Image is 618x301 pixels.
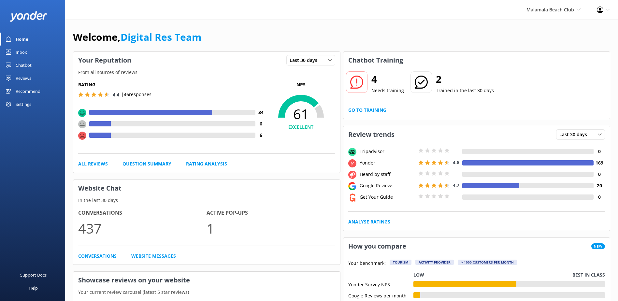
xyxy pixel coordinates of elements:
h3: Showcase reviews on your website [73,272,340,289]
div: Yonder Survey NPS [348,281,413,287]
div: Google Reviews [358,182,417,189]
h1: Welcome, [73,29,201,45]
p: 437 [78,217,207,239]
span: 4.4 [113,92,119,98]
a: All Reviews [78,160,108,167]
a: Rating Analysis [186,160,227,167]
div: Inbox [16,46,27,59]
h4: 0 [594,171,605,178]
p: Trained in the last 30 days [436,87,494,94]
span: New [591,243,605,249]
div: Help [29,281,38,294]
div: Google Reviews per month [348,292,413,298]
h4: 169 [594,159,605,166]
p: Your current review carousel (latest 5 star reviews) [73,289,340,296]
div: Tripadvisor [358,148,417,155]
h3: Chatbot Training [343,52,408,69]
h3: Website Chat [73,180,340,197]
p: Needs training [371,87,404,94]
a: Website Messages [131,252,176,260]
h4: EXCELLENT [267,123,335,131]
h3: How you compare [343,238,411,255]
h4: Active Pop-ups [207,209,335,217]
h3: Review trends [343,126,399,143]
span: Last 30 days [290,57,321,64]
h4: 34 [255,109,267,116]
div: Tourism [390,260,411,265]
h4: 0 [594,148,605,155]
h4: 0 [594,193,605,201]
p: From all sources of reviews [73,69,340,76]
span: 61 [267,106,335,122]
h2: 4 [371,71,404,87]
p: In the last 30 days [73,197,340,204]
p: Best in class [572,271,605,279]
a: Go to Training [348,107,386,114]
div: Get Your Guide [358,193,417,201]
h4: 6 [255,120,267,127]
div: Activity Provider [415,260,454,265]
h2: 2 [436,71,494,87]
img: yonder-white-logo.png [10,11,47,22]
h5: Rating [78,81,267,88]
span: Malamala Beach Club [526,7,574,13]
span: 4.6 [453,159,459,165]
p: | 46 responses [121,91,151,98]
a: Conversations [78,252,117,260]
p: NPS [267,81,335,88]
span: Last 30 days [559,131,591,138]
h3: Your Reputation [73,52,136,69]
div: Settings [16,98,31,111]
div: Yonder [358,159,417,166]
span: 4.7 [453,182,459,188]
div: Home [16,33,28,46]
div: Chatbot [16,59,32,72]
div: Support Docs [20,268,47,281]
a: Question Summary [122,160,171,167]
p: 1 [207,217,335,239]
div: Heard by staff [358,171,417,178]
a: Digital Res Team [121,30,201,44]
div: Recommend [16,85,40,98]
div: > 1000 customers per month [458,260,517,265]
div: Reviews [16,72,31,85]
p: Low [413,271,424,279]
p: Your benchmark: [348,260,386,267]
a: Analyse Ratings [348,218,390,225]
h4: 20 [594,182,605,189]
h4: Conversations [78,209,207,217]
h4: 6 [255,132,267,139]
